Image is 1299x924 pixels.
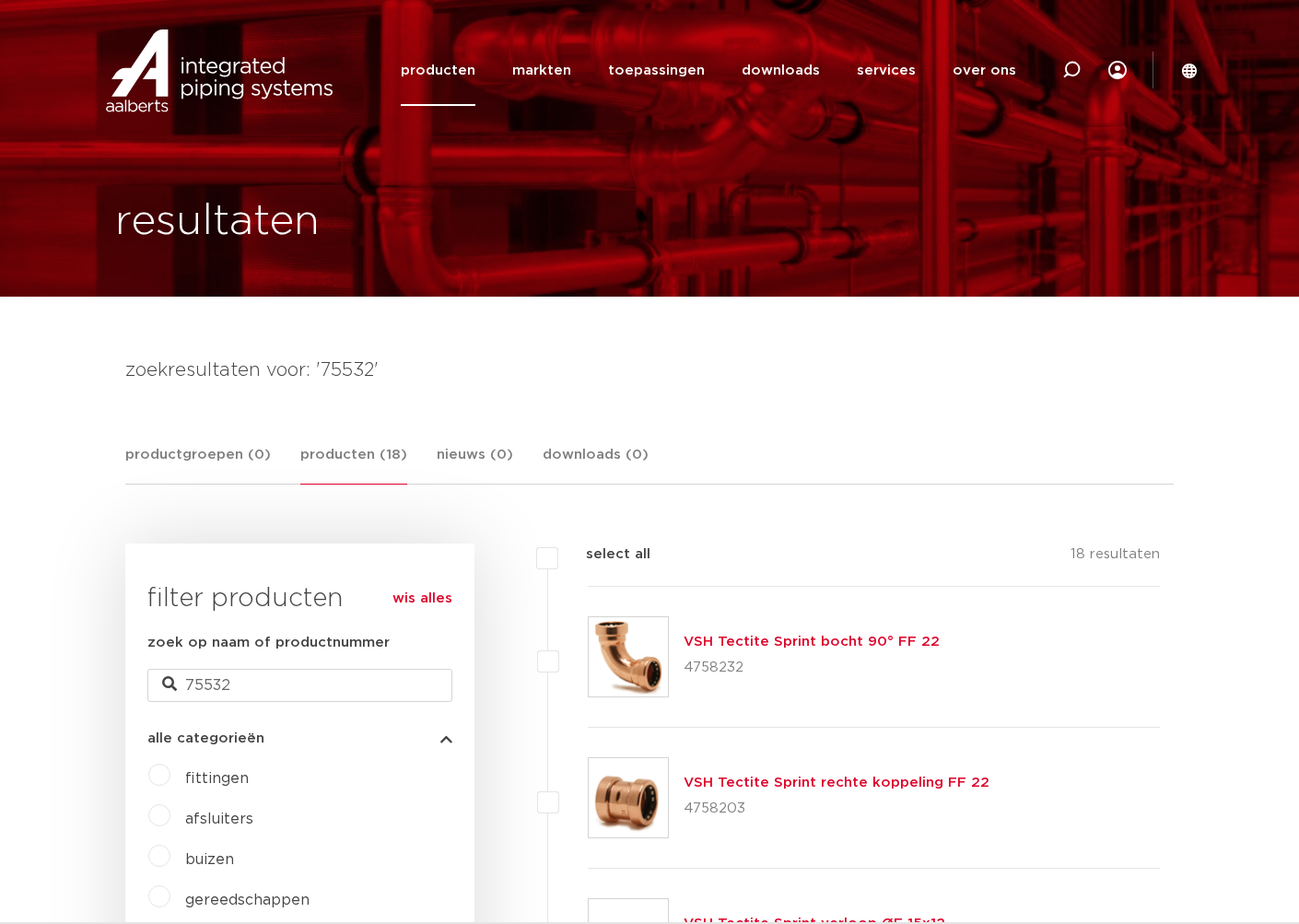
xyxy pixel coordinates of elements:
h3: filter producten [147,580,452,617]
a: downloads [742,35,820,106]
span: alle categorieën [147,731,264,745]
a: productgroepen (0) [125,444,271,484]
a: services [857,35,916,106]
img: Thumbnail for VSH Tectite Sprint rechte koppeling FF 22 [589,758,668,837]
a: downloads (0) [543,444,649,484]
a: afsluiters [185,812,253,826]
label: select all [558,544,650,566]
input: zoeken [147,669,452,702]
a: producten (18) [300,444,407,485]
a: over ons [953,35,1016,106]
a: buizen [185,852,234,867]
a: toepassingen [608,35,705,106]
a: wis alles [392,588,452,610]
nav: Menu [401,35,1016,106]
button: alle categorieën [147,731,452,745]
a: fittingen [185,771,249,786]
h1: resultaten [115,193,320,251]
a: producten [401,35,475,106]
h4: zoekresultaten voor: '75532' [125,356,1174,385]
a: VSH Tectite Sprint bocht 90° FF 22 [684,635,940,649]
label: zoek op naam of productnummer [147,632,390,654]
p: 4758232 [684,653,940,683]
p: 4758203 [684,794,989,824]
a: nieuws (0) [437,444,513,484]
a: gereedschappen [185,893,310,907]
a: VSH Tectite Sprint rechte koppeling FF 22 [684,776,989,789]
img: Thumbnail for VSH Tectite Sprint bocht 90° FF 22 [589,617,668,696]
a: markten [512,35,571,106]
p: 18 resultaten [1071,544,1160,572]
